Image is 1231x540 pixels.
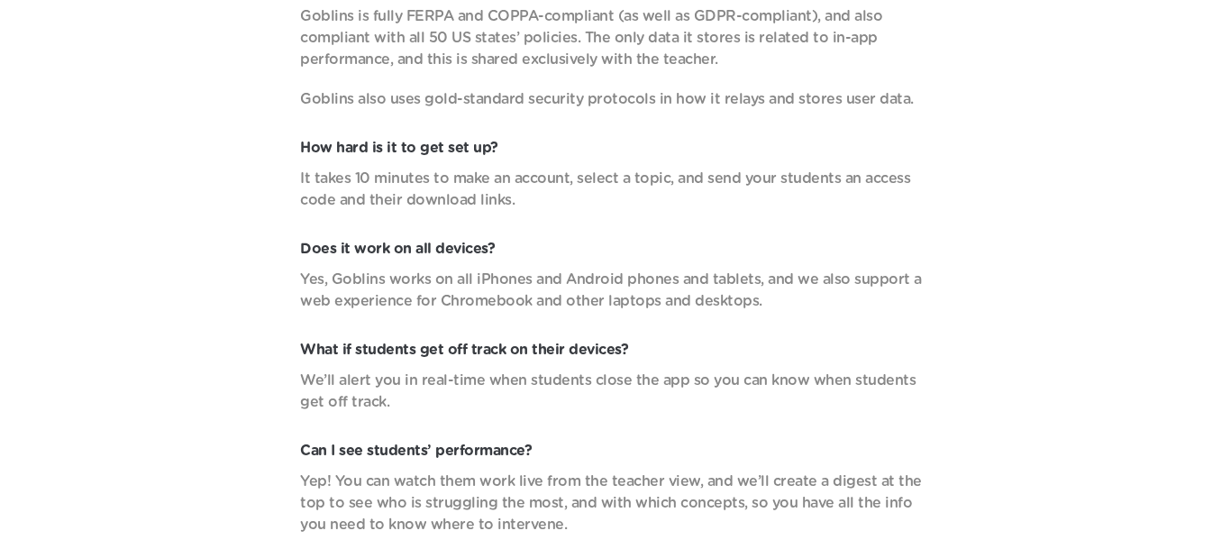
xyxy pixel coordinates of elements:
[300,269,931,312] p: Yes, Goblins works on all iPhones and Android phones and tablets, and we also support a web exper...
[300,370,931,413] p: We’ll alert you in real-time when students close the app so you can know when students get off tr...
[300,5,931,70] p: Goblins is fully FERPA and COPPA-compliant (as well as GDPR-compliant), and also compliant with a...
[300,168,931,211] p: It takes 10 minutes to make an account, select a topic, and send your students an access code and...
[300,88,931,110] p: Goblins also uses gold-standard security protocols in how it relays and stores user data.
[300,471,931,535] p: Yep! You can watch them work live from the teacher view, and we’ll create a digest at the top to ...
[300,137,931,159] p: How hard is it to get set up?
[300,238,931,260] p: Does it work on all devices?
[300,339,931,361] p: What if students get off track on their devices?
[300,440,931,462] p: Can I see students’ performance?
